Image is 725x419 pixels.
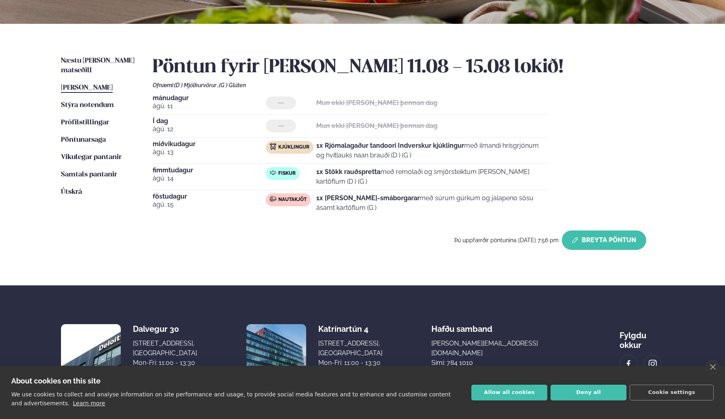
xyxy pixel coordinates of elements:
[153,82,664,88] div: Ofnæmi:
[316,141,548,160] p: með ilmandi hrísgrjónum og hvítlauks naan brauði (D ) (G )
[61,57,134,74] span: Næstu [PERSON_NAME] matseðill
[153,95,266,101] span: mánudagur
[61,135,106,145] a: Pöntunarsaga
[61,83,113,93] a: [PERSON_NAME]
[153,174,266,183] span: ágú. 14
[270,196,276,202] img: beef.svg
[431,318,492,334] span: Hafðu samband
[318,358,382,368] div: Mon-Fri: 11:00 - 13:30
[316,168,380,176] strong: 1x Stökk rauðspretta
[316,99,437,107] strong: Mun ekki [PERSON_NAME] þennan dag
[153,141,266,147] span: miðvikudagur
[630,385,714,400] button: Cookie settings
[61,84,113,91] span: [PERSON_NAME]
[61,119,109,126] span: Prófílstillingar
[278,144,309,151] span: Kjúklingur
[316,167,548,186] p: með remolaði og smjörsteiktum [PERSON_NAME] kartöflum (D ) (G )
[431,358,570,368] p: Sími: 784 1010
[133,324,197,334] div: Dalvegur 30
[61,189,82,195] span: Útskrá
[153,56,664,79] h2: Pöntun fyrir [PERSON_NAME] 11.08 - 15.08 lokið!
[624,359,633,369] img: image alt
[644,355,661,372] a: image alt
[153,167,266,174] span: fimmtudagur
[706,360,719,374] a: close
[620,355,637,372] a: image alt
[431,339,570,358] a: [PERSON_NAME][EMAIL_ADDRESS][DOMAIN_NAME]
[11,391,451,406] p: We use cookies to collect and analyse information on site performance and usage, to provide socia...
[278,170,296,177] span: Fiskur
[61,324,121,384] img: image alt
[153,147,266,157] span: ágú. 13
[61,136,106,143] span: Pöntunarsaga
[648,359,657,369] img: image alt
[174,82,219,88] span: (D ) Mjólkurvörur ,
[316,122,437,130] strong: Mun ekki [PERSON_NAME] þennan dag
[620,324,664,350] div: Fylgdu okkur
[61,118,109,128] a: Prófílstillingar
[316,142,464,149] strong: 1x Rjómalagaður tandoori Indverskur kjúklingur
[73,400,105,406] a: Learn more
[61,102,114,109] span: Stýra notendum
[153,124,266,134] span: ágú. 12
[316,194,420,202] strong: 1x [PERSON_NAME]-smáborgarar
[278,100,284,106] span: ---
[153,200,266,209] span: ágú. 15
[454,237,559,243] span: Þú uppfærðir pöntunina [DATE] 7:56 pm
[133,358,197,368] div: Mon-Fri: 11:00 - 13:30
[11,377,101,385] strong: About cookies on this site
[61,170,117,180] a: Samtals pantanir
[318,339,382,358] div: [STREET_ADDRESS], [GEOGRAPHIC_DATA]
[153,101,266,111] span: ágú. 11
[278,197,307,203] span: Nautakjöt
[153,193,266,200] span: föstudagur
[61,56,137,75] a: Næstu [PERSON_NAME] matseðill
[270,170,276,176] img: fish.svg
[61,101,114,110] a: Stýra notendum
[61,154,122,161] span: Vikulegar pantanir
[246,324,306,384] img: image alt
[551,385,626,400] button: Deny all
[61,171,117,178] span: Samtals pantanir
[133,339,197,358] div: [STREET_ADDRESS], [GEOGRAPHIC_DATA]
[61,153,122,162] a: Vikulegar pantanir
[471,385,547,400] button: Allow all cookies
[153,118,266,124] span: Í dag
[219,82,246,88] span: (G ) Glúten
[318,324,382,334] div: Katrínartún 4
[278,123,284,129] span: ---
[270,143,276,150] img: chicken.svg
[562,230,646,250] button: Breyta Pöntun
[61,187,82,197] a: Útskrá
[316,193,548,213] p: með súrum gúrkum og jalapeno sósu ásamt kartöflum (G )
